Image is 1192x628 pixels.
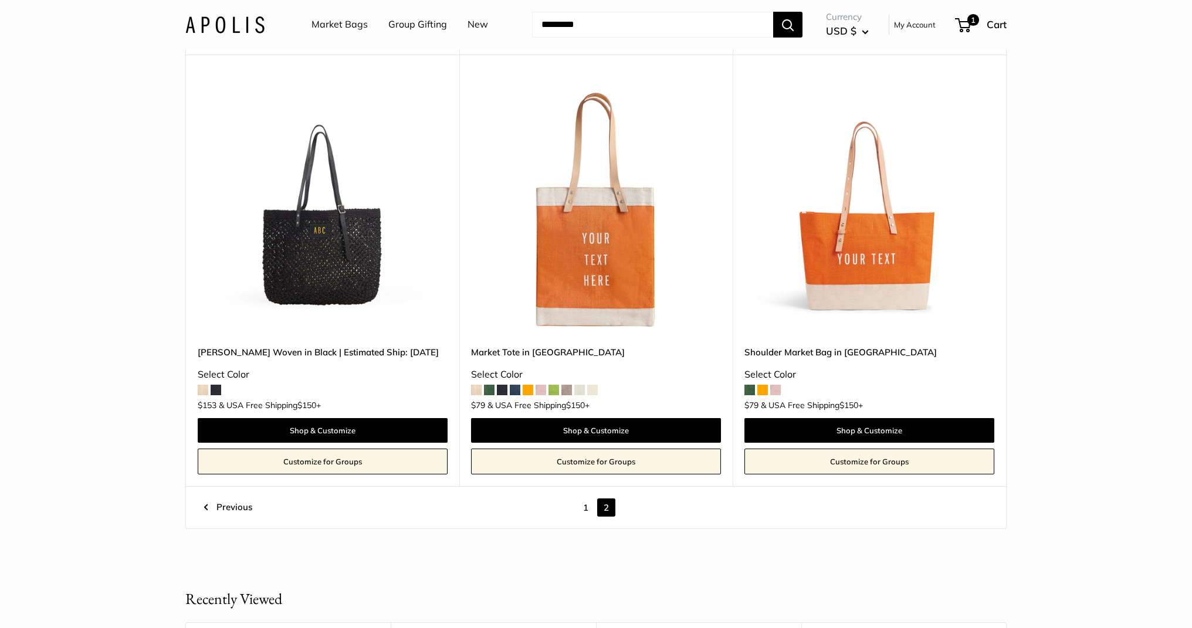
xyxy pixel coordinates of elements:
img: Make it yours with custom, printed text. [744,84,994,334]
span: & USA Free Shipping + [487,401,590,409]
a: Market Bags [311,16,368,33]
span: & USA Free Shipping + [761,401,863,409]
span: 1 [967,14,979,26]
a: Shop & Customize [198,418,448,443]
a: Shop & Customize [471,418,721,443]
a: Shop & Customize [744,418,994,443]
a: 1 [577,498,595,517]
a: Previous [204,498,252,517]
button: Search [773,12,802,38]
div: Select Color [471,366,721,383]
h2: Recently Viewed [185,588,282,610]
a: Mercado Woven in Black | Estimated Ship: Oct. 19thMercado Woven in Black | Estimated Ship: Oct. 19th [198,84,448,334]
a: Customize for Groups [198,449,448,474]
span: 2 [597,498,615,517]
a: 1 Cart [956,15,1007,34]
img: Mercado Woven in Black | Estimated Ship: Oct. 19th [198,84,448,334]
span: Cart [987,18,1007,30]
span: Currency [826,9,869,25]
span: $153 [198,400,216,410]
img: description_Make it yours with custom, printed text. [471,84,721,334]
a: New [468,16,488,33]
span: $79 [471,400,485,410]
a: description_Make it yours with custom, printed text.Market Tote in Citrus [471,84,721,334]
a: Make it yours with custom, printed text.Shoulder Market Bag in Citrus [744,84,994,334]
span: $79 [744,400,758,410]
span: USD $ [826,25,856,37]
span: & USA Free Shipping + [219,401,321,409]
div: Select Color [744,366,994,383]
button: USD $ [826,22,869,40]
a: Customize for Groups [744,449,994,474]
span: $150 [839,400,858,410]
a: Group Gifting [388,16,447,33]
div: Select Color [198,366,448,383]
a: [PERSON_NAME] Woven in Black | Estimated Ship: [DATE] [198,345,448,359]
span: $150 [297,400,316,410]
a: My Account [894,18,936,32]
a: Shoulder Market Bag in [GEOGRAPHIC_DATA] [744,345,994,359]
a: Customize for Groups [471,449,721,474]
input: Search... [532,12,773,38]
a: Market Tote in [GEOGRAPHIC_DATA] [471,345,721,359]
img: Apolis [185,16,265,33]
span: $150 [566,400,585,410]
